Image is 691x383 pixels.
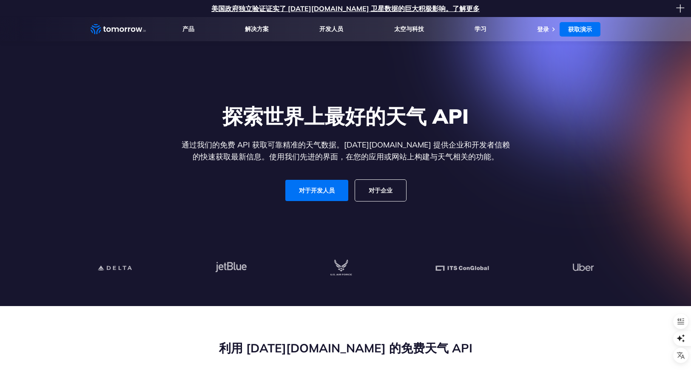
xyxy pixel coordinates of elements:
font: 对于企业 [369,187,392,194]
a: 学习 [475,25,486,33]
font: 对于开发人员 [299,187,335,194]
font: 利用 [DATE][DOMAIN_NAME] 的免费天气 API [219,340,472,355]
a: 获取演示 [560,22,600,37]
a: 对于企业 [355,180,406,201]
font: 十 [676,3,685,14]
a: 解决方案 [245,25,269,33]
a: 登录 [537,26,549,33]
a: 开发人员 [319,25,343,33]
a: 对于开发人员 [285,180,348,201]
a: 美国政府独立验证证实了 [DATE][DOMAIN_NAME] 卫星数据的巨大积极影响。了解更多 [211,4,480,13]
a: 产品 [182,25,194,33]
a: 太空与科技 [394,25,424,33]
font: 获取演示 [568,26,592,33]
font: 通过我们的免费 API 获取可靠精准的天气数据。[DATE][DOMAIN_NAME] 提供企业和开发者信赖的快速获取最新信息。使用我们先进的界面，在您的应用或网站上构建与天气相关的功能。 [182,140,510,162]
font: 探索世界上最好的天气 API [222,103,469,129]
a: 主页链接 [91,23,146,36]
